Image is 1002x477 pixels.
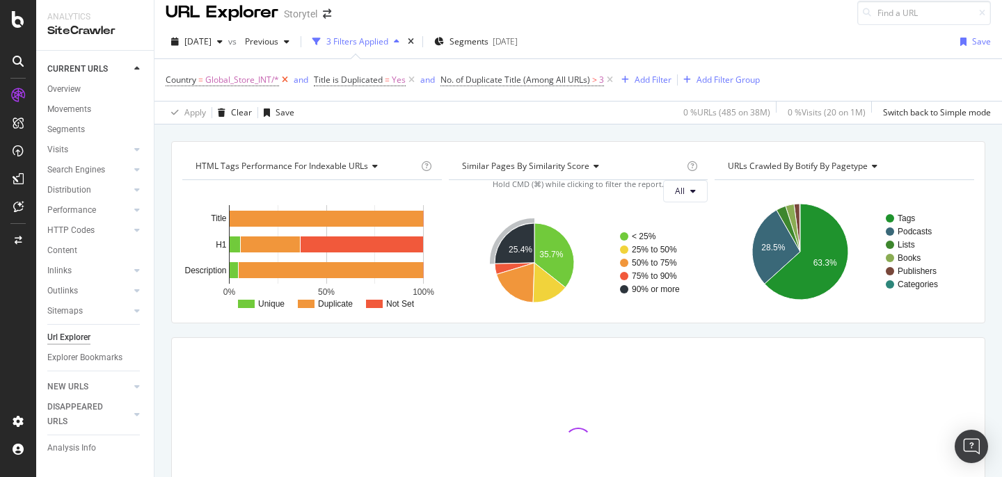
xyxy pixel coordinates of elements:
[663,180,708,202] button: All
[47,330,144,345] a: Url Explorer
[47,304,83,318] div: Sitemaps
[898,213,915,223] text: Tags
[258,102,294,124] button: Save
[47,122,144,137] a: Segments
[715,191,974,312] svg: A chart.
[47,441,144,455] a: Analysis Info
[318,287,335,297] text: 50%
[440,74,590,86] span: No. of Duplicate Title (Among All URLs)
[898,266,937,276] text: Publishers
[294,73,308,86] button: and
[857,1,991,25] input: Find a URL
[955,430,988,463] div: Open Intercom Messenger
[47,380,130,394] a: NEW URLS
[184,106,206,118] div: Apply
[239,31,295,53] button: Previous
[47,82,81,97] div: Overview
[184,35,212,47] span: 2025 Jul. 4th
[166,31,228,53] button: [DATE]
[392,70,406,90] span: Yes
[47,223,130,238] a: HTTP Codes
[47,183,91,197] div: Distribution
[318,299,353,309] text: Duplicate
[47,102,91,117] div: Movements
[47,380,88,394] div: NEW URLS
[228,35,239,47] span: vs
[184,266,226,275] text: Description
[697,74,760,86] div: Add Filter Group
[239,35,278,47] span: Previous
[211,213,227,223] text: Title
[813,258,837,268] text: 63.3%
[326,35,388,47] div: 3 Filters Applied
[47,330,90,345] div: Url Explorer
[47,163,130,177] a: Search Engines
[205,70,279,90] span: Global_Store_INT/*
[47,62,108,76] div: CURRENT URLS
[47,264,72,278] div: Inlinks
[462,160,589,172] span: Similar Pages By Similarity Score
[683,106,770,118] div: 0 % URLs ( 485 on 38M )
[678,72,760,88] button: Add Filter Group
[47,243,144,258] a: Content
[635,74,671,86] div: Add Filter
[276,106,294,118] div: Save
[231,106,252,118] div: Clear
[47,163,105,177] div: Search Engines
[762,243,786,252] text: 28.5%
[47,400,130,429] a: DISAPPEARED URLS
[450,35,488,47] span: Segments
[182,191,442,312] svg: A chart.
[47,203,130,218] a: Performance
[196,160,368,172] span: HTML Tags Performance for Indexable URLs
[47,350,122,365] div: Explorer Bookmarks
[47,284,130,298] a: Outlinks
[284,7,317,21] div: Storytel
[632,232,656,241] text: < 25%
[47,284,78,298] div: Outlinks
[212,102,252,124] button: Clear
[728,160,868,172] span: URLs Crawled By Botify By pagetype
[47,304,130,318] a: Sitemaps
[385,74,390,86] span: =
[493,179,664,189] span: Hold CMD (⌘) while clicking to filter the report.
[898,253,921,263] text: Books
[429,31,523,53] button: Segments[DATE]
[47,23,143,39] div: SiteCrawler
[314,74,383,86] span: Title is Duplicated
[509,245,532,254] text: 25.4%
[675,185,685,197] span: All
[47,102,144,117] a: Movements
[539,250,563,259] text: 35.7%
[47,264,130,278] a: Inlinks
[47,143,130,157] a: Visits
[386,299,415,309] text: Not Set
[47,183,130,197] a: Distribution
[47,122,85,137] div: Segments
[599,70,604,90] span: 3
[883,106,991,118] div: Switch back to Simple mode
[632,258,677,268] text: 50% to 75%
[47,223,95,238] div: HTTP Codes
[449,213,708,312] div: A chart.
[898,280,938,289] text: Categories
[632,271,677,281] text: 75% to 90%
[47,11,143,23] div: Analytics
[47,143,68,157] div: Visits
[955,31,991,53] button: Save
[47,203,96,218] div: Performance
[223,287,236,297] text: 0%
[323,9,331,19] div: arrow-right-arrow-left
[47,62,130,76] a: CURRENT URLS
[459,155,685,177] h4: Similar Pages By Similarity Score
[493,35,518,47] div: [DATE]
[193,155,418,177] h4: HTML Tags Performance for Indexable URLs
[307,31,405,53] button: 3 Filters Applied
[972,35,991,47] div: Save
[258,299,285,309] text: Unique
[632,284,680,294] text: 90% or more
[47,400,118,429] div: DISAPPEARED URLS
[47,441,96,455] div: Analysis Info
